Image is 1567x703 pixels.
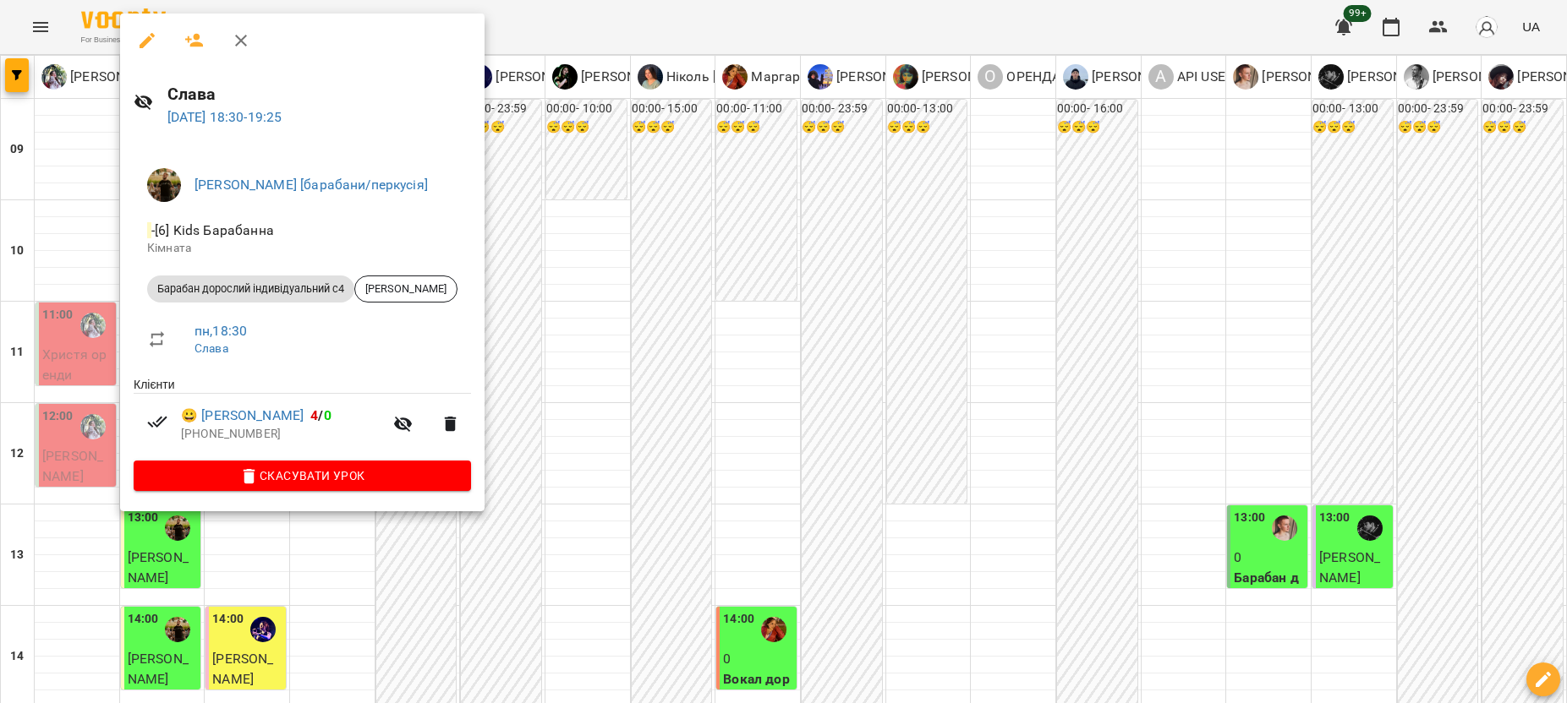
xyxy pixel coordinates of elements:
[195,323,247,339] a: пн , 18:30
[324,407,331,423] span: 0
[147,466,457,486] span: Скасувати Урок
[147,222,277,238] span: - [6] Kids Барабанна
[147,281,354,297] span: Барабан дорослий індивідуальний с4
[310,407,318,423] span: 4
[195,341,228,355] a: Слава
[355,281,457,297] span: [PERSON_NAME]
[310,407,331,423] b: /
[354,275,457,302] div: [PERSON_NAME]
[147,168,181,202] img: 8e77455372a4d5f0622be993f7ade857.jpg
[134,460,471,491] button: Скасувати Урок
[181,406,304,426] a: 😀 [PERSON_NAME]
[167,109,282,125] a: [DATE] 18:30-19:25
[195,177,428,193] a: [PERSON_NAME] [барабани/перкусія]
[181,426,383,443] p: [PHONE_NUMBER]
[167,81,471,107] h6: Слава
[147,411,167,432] svg: Візит сплачено
[134,376,471,460] ul: Клієнти
[147,240,457,257] p: Кімната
